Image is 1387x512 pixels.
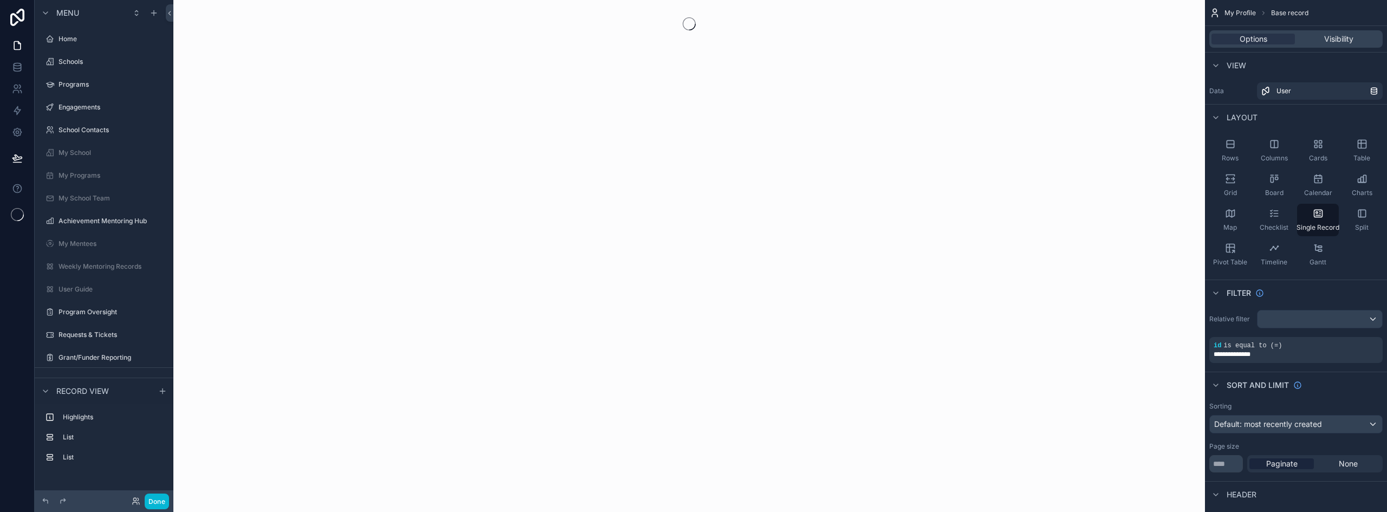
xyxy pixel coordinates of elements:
[63,413,163,422] label: Highlights
[145,494,169,509] button: Done
[41,76,167,93] a: Programs
[1324,34,1353,44] span: Visibility
[1227,380,1289,391] span: Sort And Limit
[41,212,167,230] a: Achievement Mentoring Hub
[1260,223,1288,232] span: Checklist
[1240,34,1267,44] span: Options
[1227,112,1258,123] span: Layout
[59,217,165,225] label: Achievement Mentoring Hub
[41,53,167,70] a: Schools
[41,349,167,366] a: Grant/Funder Reporting
[1304,189,1332,197] span: Calendar
[1223,342,1282,349] span: is equal to (=)
[1214,419,1322,429] span: Default: most recently created
[1253,169,1295,202] button: Board
[1266,458,1298,469] span: Paginate
[35,404,173,477] div: scrollable content
[63,433,163,442] label: List
[1227,60,1246,71] span: View
[41,144,167,161] a: My School
[41,190,167,207] a: My School Team
[1223,223,1237,232] span: Map
[59,171,165,180] label: My Programs
[1214,342,1221,349] span: id
[41,167,167,184] a: My Programs
[41,121,167,139] a: School Contacts
[1227,288,1251,299] span: Filter
[1276,87,1291,95] span: User
[56,8,79,18] span: Menu
[59,103,165,112] label: Engagements
[1209,169,1251,202] button: Grid
[1209,402,1232,411] label: Sorting
[59,239,165,248] label: My Mentees
[1339,458,1358,469] span: None
[1213,258,1247,267] span: Pivot Table
[1353,154,1370,163] span: Table
[1224,9,1256,17] span: My Profile
[1261,154,1288,163] span: Columns
[1209,415,1383,433] button: Default: most recently created
[41,99,167,116] a: Engagements
[59,35,165,43] label: Home
[1341,134,1383,167] button: Table
[1209,204,1251,236] button: Map
[56,375,112,386] span: Hidden pages
[1209,134,1251,167] button: Rows
[41,235,167,252] a: My Mentees
[1253,134,1295,167] button: Columns
[1209,442,1239,451] label: Page size
[1297,238,1339,271] button: Gantt
[59,194,165,203] label: My School Team
[59,330,165,339] label: Requests & Tickets
[1222,154,1239,163] span: Rows
[1227,489,1256,500] span: Header
[41,326,167,344] a: Requests & Tickets
[1297,134,1339,167] button: Cards
[1271,9,1308,17] span: Base record
[59,126,165,134] label: School Contacts
[59,148,165,157] label: My School
[1224,189,1237,197] span: Grid
[1209,87,1253,95] label: Data
[1297,169,1339,202] button: Calendar
[59,353,165,362] label: Grant/Funder Reporting
[1265,189,1284,197] span: Board
[59,285,165,294] label: User Guide
[59,80,165,89] label: Programs
[1355,223,1369,232] span: Split
[41,258,167,275] a: Weekly Mentoring Records
[1253,204,1295,236] button: Checklist
[1341,169,1383,202] button: Charts
[1341,204,1383,236] button: Split
[1209,315,1253,323] label: Relative filter
[59,57,165,66] label: Schools
[59,308,165,316] label: Program Oversight
[1297,223,1339,232] span: Single Record
[1209,238,1251,271] button: Pivot Table
[41,303,167,321] a: Program Oversight
[1261,258,1287,267] span: Timeline
[1309,154,1327,163] span: Cards
[59,262,165,271] label: Weekly Mentoring Records
[1257,82,1383,100] a: User
[56,386,109,397] span: Record view
[1352,189,1372,197] span: Charts
[63,453,163,462] label: List
[41,281,167,298] a: User Guide
[41,30,167,48] a: Home
[1253,238,1295,271] button: Timeline
[1310,258,1326,267] span: Gantt
[1297,204,1339,236] button: Single Record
